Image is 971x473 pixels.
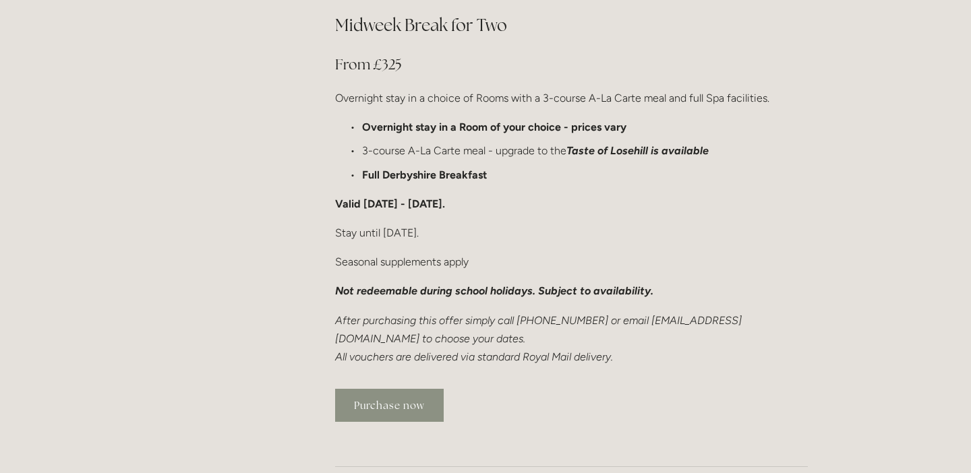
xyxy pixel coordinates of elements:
[362,141,808,160] p: 3-course A-La Carte meal - upgrade to the
[335,389,444,422] a: Purchase now
[335,89,808,107] p: Overnight stay in a choice of Rooms with a 3-course A-La Carte meal and full Spa facilities.
[335,51,808,78] h3: From £325
[362,121,626,133] strong: Overnight stay in a Room of your choice - prices vary
[335,13,808,37] h2: Midweek Break for Two
[335,284,653,297] em: Not redeemable during school holidays. Subject to availability.
[362,168,487,181] strong: Full Derbyshire Breakfast
[566,144,709,157] em: Taste of Losehill is available
[335,253,808,271] p: Seasonal supplements apply
[335,224,808,242] p: Stay until [DATE].
[335,197,445,210] strong: Valid [DATE] - [DATE].
[335,314,742,363] em: After purchasing this offer simply call [PHONE_NUMBER] or email [EMAIL_ADDRESS][DOMAIN_NAME] to c...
